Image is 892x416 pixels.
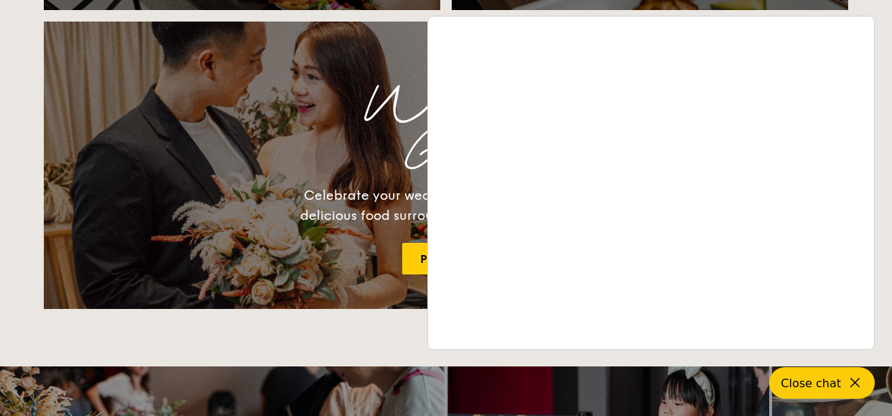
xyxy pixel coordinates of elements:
div: by [223,116,722,142]
div: Weddings [170,91,722,116]
a: Plan now [402,243,491,274]
button: Close chat [769,367,875,399]
span: Close chat [781,376,841,390]
div: Celebrate your wedding day with the bliss of delicious food surrounded by your loved ones. [284,185,608,226]
div: Grain [170,142,722,168]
